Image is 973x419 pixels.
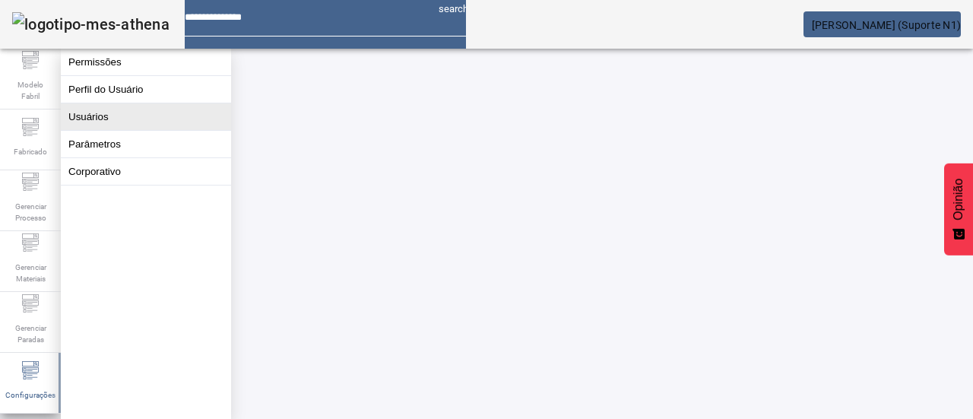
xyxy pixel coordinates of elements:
[61,131,231,157] button: Parâmetros
[61,49,231,75] button: Permissões
[17,81,43,100] font: Modelo Fabril
[15,324,46,344] font: Gerenciar Paradas
[14,148,47,156] font: Fabricado
[68,166,121,177] font: Corporativo
[12,12,170,37] img: logotipo-mes-athena
[944,163,973,256] button: Feedback - Mostrar pesquisa
[15,263,46,283] font: Gerenciar Materiais
[61,158,231,185] button: Corporativo
[15,202,46,222] font: Gerenciar Processo
[61,76,231,103] button: Perfil do Usuário
[952,179,965,221] font: Opinião
[68,56,122,68] font: Permissões
[812,19,962,31] font: [PERSON_NAME] (Suporte N1)
[5,391,55,399] font: Configurações
[68,84,144,95] font: Perfil do Usuário
[68,138,121,150] font: Parâmetros
[68,111,109,122] font: Usuários
[61,103,231,130] button: Usuários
